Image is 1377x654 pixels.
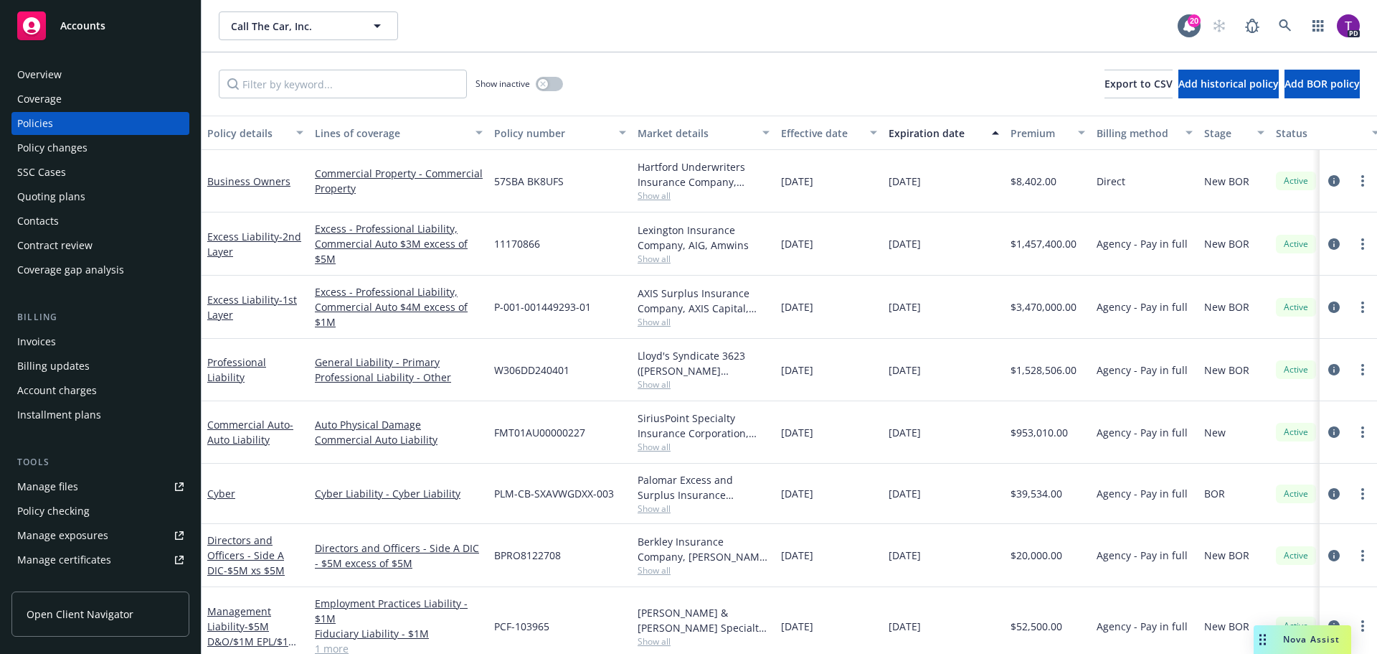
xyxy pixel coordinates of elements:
a: circleInformation [1325,361,1343,378]
button: Nova Assist [1254,625,1351,654]
span: [DATE] [889,486,921,501]
a: Invoices [11,330,189,353]
div: Manage certificates [17,548,111,571]
a: Account charges [11,379,189,402]
span: $1,528,506.00 [1011,363,1076,378]
a: Policy changes [11,136,189,159]
a: Excess Liability [207,293,297,322]
a: Manage claims [11,573,189,596]
span: [DATE] [781,363,813,378]
div: Billing updates [17,355,90,378]
span: W306DD240401 [494,363,569,378]
span: Agency - Pay in full [1097,236,1188,251]
a: Excess - Professional Liability, Commercial Auto $4M excess of $1M [315,284,483,330]
a: Professional Liability [207,355,266,384]
div: Quoting plans [17,185,85,208]
a: circleInformation [1325,617,1343,635]
div: Status [1276,126,1363,141]
a: Manage files [11,475,189,498]
div: Invoices [17,330,56,353]
a: Installment plans [11,403,189,426]
div: Palomar Excess and Surplus Insurance Company, [GEOGRAPHIC_DATA] [638,472,770,503]
a: Coverage gap analysis [11,258,189,281]
button: Expiration date [883,116,1005,150]
div: 20 [1188,14,1201,27]
span: Show all [638,316,770,328]
a: more [1354,485,1371,503]
div: Policy checking [17,500,90,523]
button: Premium [1005,116,1091,150]
div: SiriusPoint Specialty Insurance Corporation, SiriusPoint, Fairmatic Insurance, Amwins [638,411,770,441]
a: circleInformation [1325,172,1343,190]
span: P-001-001449293-01 [494,299,591,314]
div: Manage files [17,475,78,498]
button: Effective date [775,116,883,150]
span: Agency - Pay in full [1097,486,1188,501]
a: Excess Liability [207,230,301,258]
span: $3,470,000.00 [1011,299,1076,314]
a: more [1354,617,1371,635]
span: [DATE] [781,299,813,314]
a: Quoting plans [11,185,189,208]
span: PCF-103965 [494,619,549,634]
span: Show all [638,503,770,515]
a: more [1354,547,1371,564]
a: Accounts [11,6,189,46]
div: Tools [11,455,189,470]
span: Show all [638,378,770,391]
span: Direct [1097,174,1125,189]
div: Stage [1204,126,1249,141]
div: Manage claims [17,573,90,596]
a: more [1354,172,1371,190]
span: Agency - Pay in full [1097,619,1188,634]
a: Report a Bug [1238,11,1267,40]
a: more [1354,235,1371,253]
span: $39,534.00 [1011,486,1062,501]
span: - 2nd Layer [207,230,301,258]
span: Agency - Pay in full [1097,363,1188,378]
span: [DATE] [781,486,813,501]
span: BPRO8122708 [494,548,561,563]
span: Active [1282,426,1310,439]
button: Market details [632,116,775,150]
a: Fiduciary Liability - $1M [315,626,483,641]
span: New BOR [1204,299,1249,314]
span: [DATE] [889,619,921,634]
div: Policy number [494,126,610,141]
a: circleInformation [1325,424,1343,441]
a: Commercial Auto [207,418,293,447]
a: Professional Liability - Other [315,370,483,385]
span: Active [1282,238,1310,251]
div: Lexington Insurance Company, AIG, Amwins [638,223,770,253]
span: Agency - Pay in full [1097,425,1188,440]
a: more [1354,361,1371,378]
div: Billing [11,310,189,324]
span: - $5M xs $5M [224,564,285,577]
span: Active [1282,174,1310,187]
span: [DATE] [781,236,813,251]
a: Cyber [207,487,235,500]
span: $20,000.00 [1011,548,1062,563]
div: [PERSON_NAME] & [PERSON_NAME] Specialty Insurance Company, [PERSON_NAME] & [PERSON_NAME] ([GEOGRA... [638,605,770,635]
div: AXIS Surplus Insurance Company, AXIS Capital, Amwins [638,286,770,316]
a: Auto Physical Damage [315,417,483,432]
div: Market details [638,126,754,141]
div: Policy details [207,126,288,141]
a: General Liability - Primary [315,355,483,370]
a: Employment Practices Liability - $1M [315,596,483,626]
a: Directors and Officers - Side A DIC - $5M excess of $5M [315,541,483,571]
a: Manage certificates [11,548,189,571]
a: circleInformation [1325,235,1343,253]
a: more [1354,299,1371,316]
span: 11170866 [494,236,540,251]
div: Hartford Underwriters Insurance Company, Hartford Insurance Group [638,159,770,190]
span: $8,402.00 [1011,174,1056,189]
span: Export to CSV [1104,77,1173,90]
a: Contract review [11,234,189,257]
span: BOR [1204,486,1225,501]
span: [DATE] [781,619,813,634]
span: $52,500.00 [1011,619,1062,634]
span: Agency - Pay in full [1097,548,1188,563]
div: Coverage gap analysis [17,258,124,281]
span: FMT01AU00000227 [494,425,585,440]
